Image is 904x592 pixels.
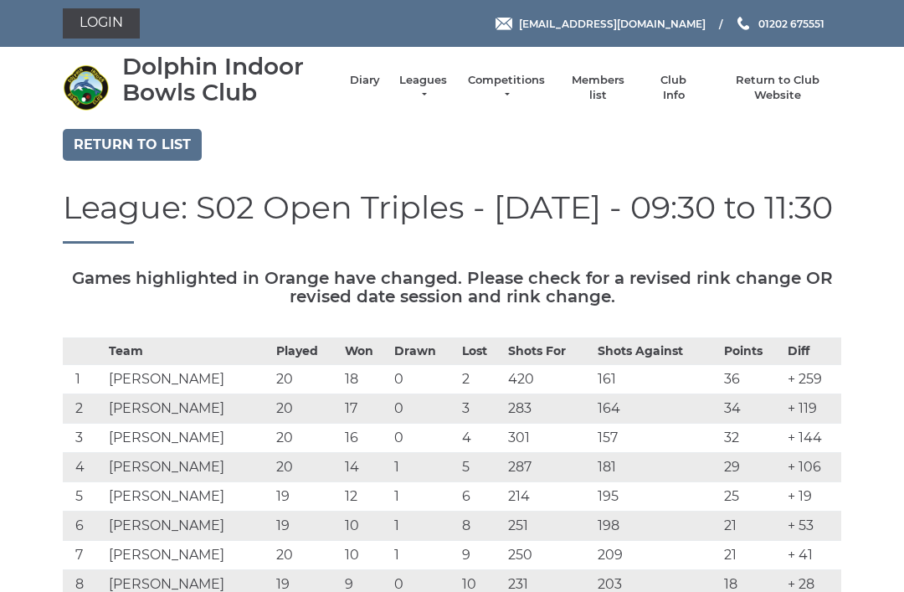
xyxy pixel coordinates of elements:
[272,512,340,541] td: 19
[63,8,140,39] a: Login
[63,541,105,570] td: 7
[63,129,202,161] a: Return to list
[458,365,503,394] td: 2
[272,338,340,365] th: Played
[593,541,721,570] td: 209
[272,394,340,424] td: 20
[720,394,783,424] td: 34
[458,394,503,424] td: 3
[458,512,503,541] td: 8
[390,338,458,365] th: Drawn
[272,541,340,570] td: 20
[783,394,841,424] td: + 119
[504,541,593,570] td: 250
[390,424,458,453] td: 0
[397,73,449,103] a: Leagues
[122,54,333,106] div: Dolphin Indoor Bowls Club
[504,365,593,394] td: 420
[272,453,340,482] td: 20
[63,424,105,453] td: 3
[341,338,391,365] th: Won
[519,17,706,29] span: [EMAIL_ADDRESS][DOMAIN_NAME]
[783,365,841,394] td: + 259
[593,512,721,541] td: 198
[758,17,824,29] span: 01202 675551
[720,541,783,570] td: 21
[105,453,272,482] td: [PERSON_NAME]
[63,482,105,512] td: 5
[783,338,841,365] th: Diff
[341,512,391,541] td: 10
[63,365,105,394] td: 1
[504,512,593,541] td: 251
[63,269,841,306] h5: Games highlighted in Orange have changed. Please check for a revised rink change OR revised date ...
[720,512,783,541] td: 21
[720,365,783,394] td: 36
[341,424,391,453] td: 16
[458,541,503,570] td: 9
[105,541,272,570] td: [PERSON_NAME]
[105,424,272,453] td: [PERSON_NAME]
[593,482,721,512] td: 195
[783,453,841,482] td: + 106
[720,338,783,365] th: Points
[63,453,105,482] td: 4
[390,512,458,541] td: 1
[105,482,272,512] td: [PERSON_NAME]
[458,482,503,512] td: 6
[593,338,721,365] th: Shots Against
[105,394,272,424] td: [PERSON_NAME]
[105,512,272,541] td: [PERSON_NAME]
[720,482,783,512] td: 25
[466,73,547,103] a: Competitions
[341,394,391,424] td: 17
[272,482,340,512] td: 19
[562,73,632,103] a: Members list
[504,394,593,424] td: 283
[783,512,841,541] td: + 53
[390,453,458,482] td: 1
[783,482,841,512] td: + 19
[504,338,593,365] th: Shots For
[350,73,380,88] a: Diary
[496,16,706,32] a: Email [EMAIL_ADDRESS][DOMAIN_NAME]
[720,453,783,482] td: 29
[458,453,503,482] td: 5
[63,394,105,424] td: 2
[341,541,391,570] td: 10
[593,365,721,394] td: 161
[341,453,391,482] td: 14
[390,482,458,512] td: 1
[341,365,391,394] td: 18
[720,424,783,453] td: 32
[63,64,109,111] img: Dolphin Indoor Bowls Club
[458,424,503,453] td: 4
[715,73,841,103] a: Return to Club Website
[783,424,841,453] td: + 144
[593,453,721,482] td: 181
[272,424,340,453] td: 20
[105,338,272,365] th: Team
[504,424,593,453] td: 301
[650,73,698,103] a: Club Info
[390,541,458,570] td: 1
[504,482,593,512] td: 214
[496,18,512,30] img: Email
[735,16,824,32] a: Phone us 01202 675551
[783,541,841,570] td: + 41
[593,394,721,424] td: 164
[341,482,391,512] td: 12
[737,17,749,30] img: Phone us
[390,365,458,394] td: 0
[63,512,105,541] td: 6
[63,190,841,245] h1: League: S02 Open Triples - [DATE] - 09:30 to 11:30
[272,365,340,394] td: 20
[593,424,721,453] td: 157
[105,365,272,394] td: [PERSON_NAME]
[458,338,503,365] th: Lost
[390,394,458,424] td: 0
[504,453,593,482] td: 287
